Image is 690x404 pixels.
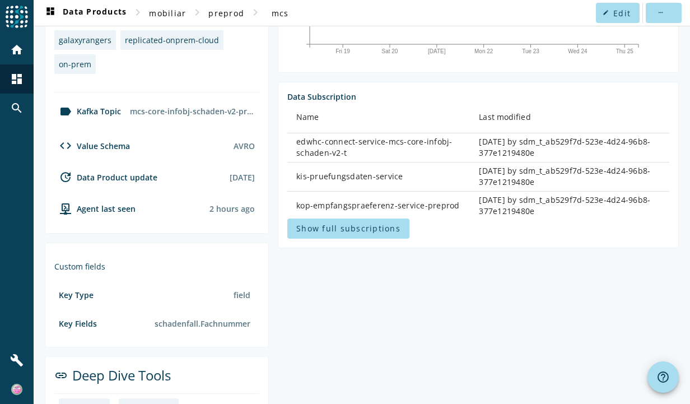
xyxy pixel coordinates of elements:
div: agent-env-preprod [54,202,136,215]
mat-icon: build [10,354,24,367]
div: AVRO [234,141,255,151]
button: preprod [204,3,249,23]
div: on-prem [59,59,91,69]
td: [DATE] by sdm_t_ab529f7d-523e-4d24-96b8-377e1219480e [470,133,669,162]
div: mcs-core-infobj-schaden-v2-preprod [125,101,259,121]
text: Thu 25 [616,48,634,54]
div: Data Product update [54,170,157,184]
text: Tue 23 [522,48,539,54]
td: [DATE] by sdm_t_ab529f7d-523e-4d24-96b8-377e1219480e [470,192,669,221]
div: kop-empfangspraeferenz-service-preprod [296,200,461,211]
div: kis-pruefungsdaten-service [296,171,461,182]
button: Edit [596,3,640,23]
text: Fri 19 [335,48,350,54]
th: Last modified [470,102,669,133]
button: Data Products [39,3,131,23]
span: Show full subscriptions [296,223,400,234]
img: spoud-logo.svg [6,6,28,28]
mat-icon: label [59,105,72,118]
mat-icon: dashboard [10,72,24,86]
span: mobiliar [149,8,186,18]
img: 1514657a362cca3e7f02312172891f38 [11,384,22,395]
span: Edit [613,8,631,18]
mat-icon: dashboard [44,6,57,20]
th: Name [287,102,470,133]
mat-icon: chevron_right [190,6,204,19]
mat-icon: code [59,139,72,152]
div: Value Schema [54,139,130,152]
text: Mon 22 [474,48,493,54]
div: Data Subscription [287,91,669,102]
mat-icon: search [10,101,24,115]
div: [DATE] [230,172,255,183]
text: Sat 20 [381,48,398,54]
button: mcs [262,3,298,23]
mat-icon: home [10,43,24,57]
mat-icon: update [59,170,72,184]
mat-icon: edit [603,10,609,16]
text: Wed 24 [568,48,588,54]
span: mcs [272,8,289,18]
div: Custom fields [54,261,259,272]
div: galaxyrangers [59,35,111,45]
div: Deep Dive Tools [54,366,259,394]
div: edwhc-connect-service-mcs-core-infobj-schaden-v2-t [296,136,461,159]
mat-icon: chevron_right [249,6,262,19]
div: replicated-onprem-cloud [125,35,219,45]
span: Data Products [44,6,127,20]
div: Key Type [59,290,94,300]
td: [DATE] by sdm_t_ab529f7d-523e-4d24-96b8-377e1219480e [470,162,669,192]
div: Key Fields [59,318,97,329]
mat-icon: link [54,369,68,382]
button: mobiliar [144,3,190,23]
mat-icon: chevron_right [131,6,144,19]
div: field [229,285,255,305]
span: preprod [208,8,244,18]
button: Show full subscriptions [287,219,409,239]
div: schadenfall.Fachnummer [150,314,255,333]
div: Agents typically reports every 15min to 1h [209,203,255,214]
mat-icon: more_horiz [657,10,663,16]
div: Kafka Topic [54,105,121,118]
mat-icon: help_outline [656,370,670,384]
text: [DATE] [428,48,446,54]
